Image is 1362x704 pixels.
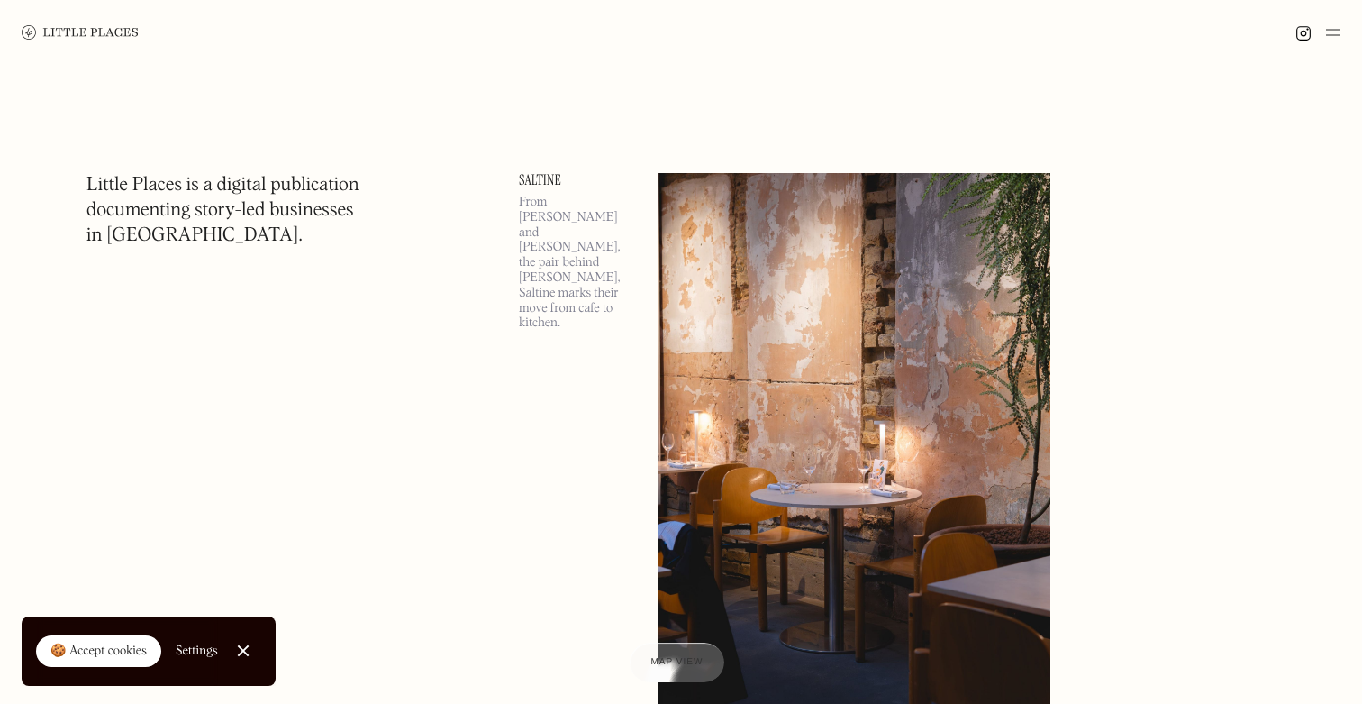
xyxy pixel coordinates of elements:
p: From [PERSON_NAME] and [PERSON_NAME], the pair behind [PERSON_NAME], Saltine marks their move fro... [519,195,636,331]
a: Map view [630,643,725,682]
a: 🍪 Accept cookies [36,635,161,668]
h1: Little Places is a digital publication documenting story-led businesses in [GEOGRAPHIC_DATA]. [86,173,359,249]
div: 🍪 Accept cookies [50,643,147,661]
div: Settings [176,645,218,657]
a: Saltine [519,173,636,187]
a: Settings [176,631,218,672]
span: Map view [651,657,704,667]
a: Close Cookie Popup [225,633,261,669]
